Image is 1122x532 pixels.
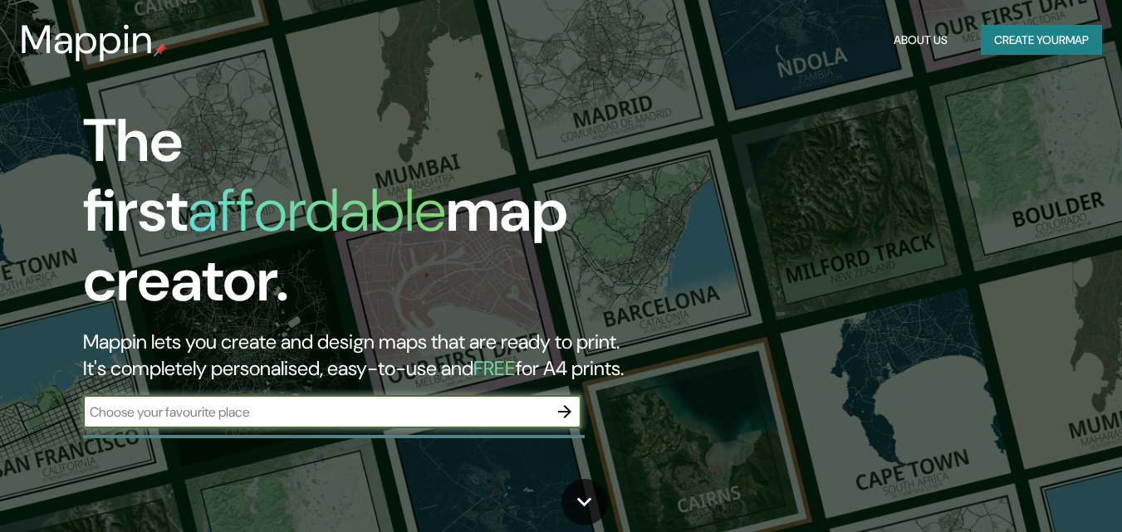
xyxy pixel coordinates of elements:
[20,17,154,63] h3: Mappin
[188,172,446,249] h1: affordable
[887,25,954,56] button: About Us
[83,403,548,422] input: Choose your favourite place
[473,355,516,381] h5: FREE
[83,106,644,329] h1: The first map creator.
[154,43,167,56] img: mappin-pin
[981,25,1102,56] button: Create yourmap
[83,329,644,382] h2: Mappin lets you create and design maps that are ready to print. It's completely personalised, eas...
